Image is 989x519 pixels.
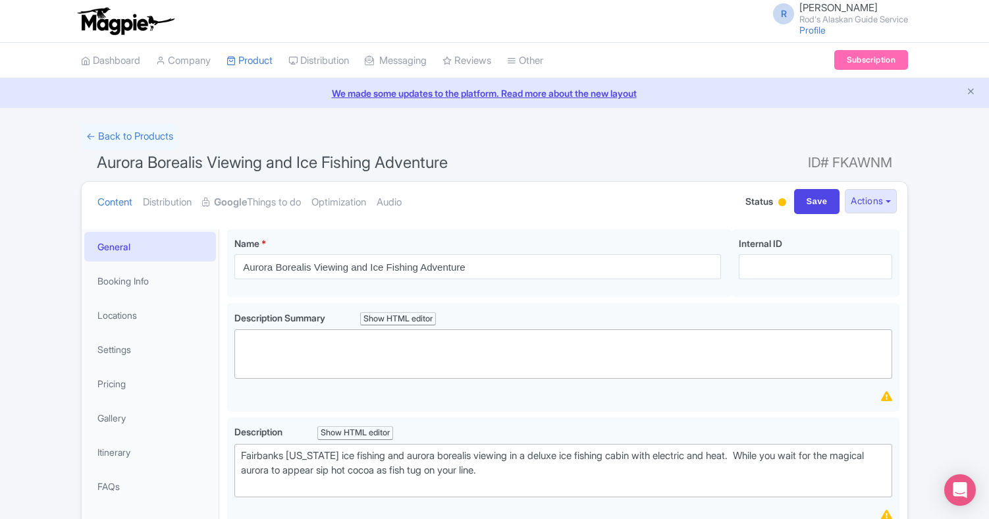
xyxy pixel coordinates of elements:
div: Show HTML editor [317,426,393,440]
small: Rod's Alaskan Guide Service [799,15,908,24]
a: Product [227,43,273,79]
span: Status [745,194,773,208]
img: logo-ab69f6fb50320c5b225c76a69d11143b.png [74,7,176,36]
a: Audio [377,182,402,223]
span: Aurora Borealis Viewing and Ice Fishing Adventure [97,153,448,172]
a: Messaging [365,43,427,79]
a: Content [97,182,132,223]
a: R [PERSON_NAME] Rod's Alaskan Guide Service [765,3,908,24]
a: Gallery [84,403,216,433]
a: Distribution [143,182,192,223]
a: We made some updates to the platform. Read more about the new layout [8,86,981,100]
a: FAQs [84,472,216,501]
div: Show HTML editor [360,312,436,326]
span: Description Summary [234,312,327,323]
a: GoogleThings to do [202,182,301,223]
strong: Google [214,195,247,210]
input: Save [794,189,840,214]
span: [PERSON_NAME] [799,1,878,14]
a: Profile [799,24,826,36]
a: Optimization [311,182,366,223]
span: ID# FKAWNM [808,150,892,176]
a: Reviews [442,43,491,79]
span: Description [234,426,284,437]
a: ← Back to Products [81,124,178,150]
a: Distribution [288,43,349,79]
a: Locations [84,300,216,330]
a: Other [507,43,543,79]
a: General [84,232,216,261]
a: Subscription [834,50,908,70]
a: Dashboard [81,43,140,79]
div: Open Intercom Messenger [944,474,976,506]
div: Fairbanks [US_STATE] ice fishing and aurora borealis viewing in a deluxe ice fishing cabin with e... [241,449,886,493]
button: Close announcement [966,85,976,100]
span: R [773,3,794,24]
a: Settings [84,335,216,364]
a: Pricing [84,369,216,398]
a: Booking Info [84,266,216,296]
a: Itinerary [84,437,216,467]
span: Name [234,238,259,249]
div: Building [776,193,789,213]
span: Internal ID [739,238,782,249]
button: Actions [845,189,897,213]
a: Company [156,43,211,79]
